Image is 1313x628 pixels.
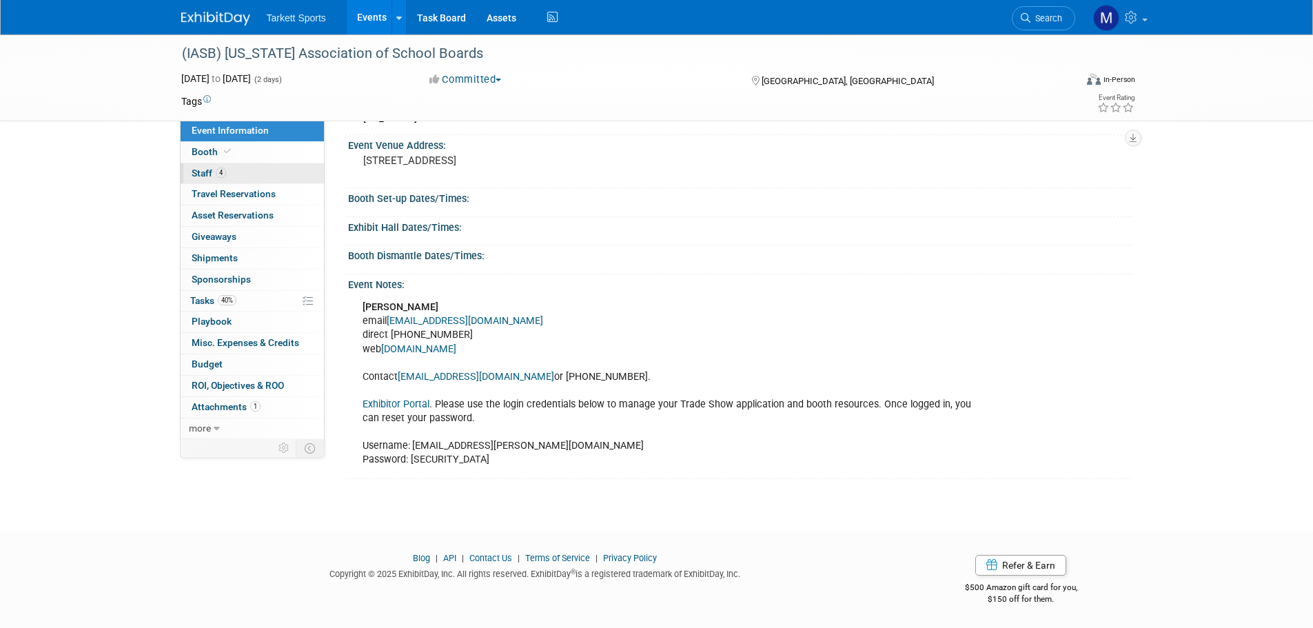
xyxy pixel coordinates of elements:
[192,125,269,136] span: Event Information
[189,423,211,434] span: more
[525,553,590,563] a: Terms of Service
[192,316,232,327] span: Playbook
[190,295,236,306] span: Tasks
[1093,5,1119,31] img: megan powell
[181,205,324,226] a: Asset Reservations
[363,154,660,167] pre: [STREET_ADDRESS]
[469,553,512,563] a: Contact Us
[1030,13,1062,23] span: Search
[181,418,324,439] a: more
[181,565,890,580] div: Copyright © 2025 ExhibitDay, Inc. All rights reserved. ExhibitDay is a registered trademark of Ex...
[267,12,326,23] span: Tarkett Sports
[181,376,324,396] a: ROI, Objectives & ROO
[910,573,1132,605] div: $500 Amazon gift card for you,
[181,94,211,108] td: Tags
[224,148,231,155] i: Booth reservation complete
[181,270,324,290] a: Sponsorships
[181,312,324,332] a: Playbook
[250,401,261,412] span: 1
[1097,94,1134,101] div: Event Rating
[348,217,1132,234] div: Exhibit Hall Dates/Times:
[432,553,441,563] span: |
[192,274,251,285] span: Sponsorships
[216,168,226,178] span: 4
[398,371,554,383] a: [EMAIL_ADDRESS][DOMAIN_NAME]
[192,358,223,369] span: Budget
[181,121,324,141] a: Event Information
[910,594,1132,605] div: $150 off for them.
[192,210,274,221] span: Asset Reservations
[363,398,429,410] a: Exhibitor Portal
[181,184,324,205] a: Travel Reservations
[192,252,238,263] span: Shipments
[192,146,234,157] span: Booth
[177,41,1055,66] div: (IASB) [US_STATE] Association of School Boards
[192,168,226,179] span: Staff
[253,75,282,84] span: (2 days)
[381,343,456,355] a: [DOMAIN_NAME]
[181,163,324,184] a: Staff4
[181,248,324,269] a: Shipments
[181,397,324,418] a: Attachments1
[181,354,324,375] a: Budget
[181,12,250,26] img: ExhibitDay
[975,555,1066,576] a: Refer & Earn
[458,553,467,563] span: |
[181,291,324,312] a: Tasks40%
[387,315,543,327] a: [EMAIL_ADDRESS][DOMAIN_NAME]
[603,553,657,563] a: Privacy Policy
[994,72,1136,92] div: Event Format
[353,294,979,474] div: email direct [PHONE_NUMBER] web Contact or [PHONE_NUMBER]. . Please use the login credentials bel...
[348,188,1132,205] div: Booth Set-up Dates/Times:
[1103,74,1135,85] div: In-Person
[348,274,1132,292] div: Event Notes:
[514,553,523,563] span: |
[1087,74,1101,85] img: Format-Inperson.png
[210,73,223,84] span: to
[592,553,601,563] span: |
[272,439,296,457] td: Personalize Event Tab Strip
[181,73,251,84] span: [DATE] [DATE]
[363,301,438,313] b: [PERSON_NAME]
[192,337,299,348] span: Misc. Expenses & Credits
[192,380,284,391] span: ROI, Objectives & ROO
[762,76,934,86] span: [GEOGRAPHIC_DATA], [GEOGRAPHIC_DATA]
[218,295,236,305] span: 40%
[348,135,1132,152] div: Event Venue Address:
[425,72,507,87] button: Committed
[181,333,324,354] a: Misc. Expenses & Credits
[192,188,276,199] span: Travel Reservations
[192,231,236,242] span: Giveaways
[348,245,1132,263] div: Booth Dismantle Dates/Times:
[296,439,324,457] td: Toggle Event Tabs
[413,553,430,563] a: Blog
[192,401,261,412] span: Attachments
[443,553,456,563] a: API
[181,142,324,163] a: Booth
[1012,6,1075,30] a: Search
[571,568,576,576] sup: ®
[181,227,324,247] a: Giveaways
